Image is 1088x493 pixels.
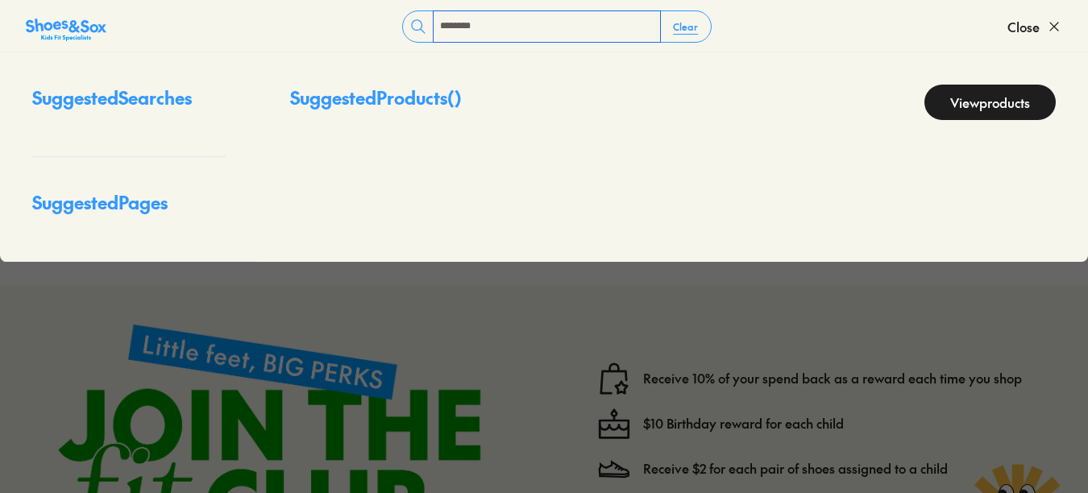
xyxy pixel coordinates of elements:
[1007,9,1062,44] button: Close
[290,85,462,120] p: Suggested Products
[598,362,630,395] img: vector1.svg
[32,189,226,229] p: Suggested Pages
[643,370,1022,387] a: Receive 10% of your spend back as a reward each time you shop
[598,408,630,440] img: cake--candle-birthday-event-special-sweet-cake-bake.svg
[660,12,711,41] button: Clear
[643,415,844,433] a: $10 Birthday reward for each child
[447,85,462,110] span: ( )
[924,85,1056,120] a: Viewproducts
[26,14,106,39] a: Shoes &amp; Sox
[26,17,106,43] img: SNS_Logo_Responsive.svg
[32,85,226,124] p: Suggested Searches
[598,453,630,485] img: Vector_3098.svg
[643,460,948,478] a: Receive $2 for each pair of shoes assigned to a child
[1007,17,1040,36] span: Close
